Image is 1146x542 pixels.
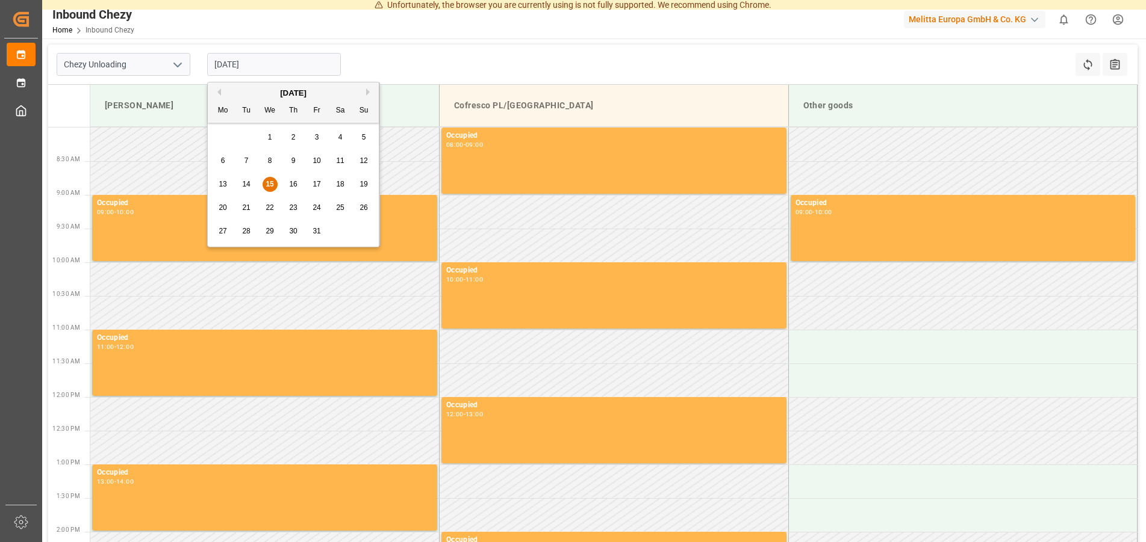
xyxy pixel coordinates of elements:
div: Choose Sunday, October 12th, 2025 [357,153,372,168]
div: 10:00 [815,209,832,215]
span: 1 [268,133,272,141]
span: 11:30 AM [52,358,80,365]
span: 8 [268,156,272,165]
div: Choose Sunday, October 5th, 2025 [357,130,372,145]
div: Choose Thursday, October 23rd, 2025 [286,200,301,215]
span: 6 [221,156,225,165]
div: 10:00 [116,209,134,215]
button: Melitta Europa GmbH & Co. KG [904,8,1050,31]
span: 15 [266,180,273,188]
span: 28 [242,227,250,235]
div: Choose Wednesday, October 15th, 2025 [263,177,278,192]
div: Choose Thursday, October 9th, 2025 [286,153,301,168]
button: show 0 new notifications [1050,6,1077,33]
div: - [464,411,466,417]
div: Choose Monday, October 20th, 2025 [216,200,231,215]
span: 30 [289,227,297,235]
div: Choose Saturday, October 25th, 2025 [333,200,348,215]
span: 5 [362,133,366,141]
span: 18 [336,180,344,188]
div: 09:00 [97,209,114,215]
div: 12:00 [446,411,464,417]
span: 17 [313,180,320,188]
div: 14:00 [116,479,134,484]
div: Choose Thursday, October 2nd, 2025 [286,130,301,145]
span: 2:00 PM [57,526,80,533]
span: 16 [289,180,297,188]
input: Type to search/select [57,53,190,76]
div: Occupied [446,265,782,277]
div: Choose Wednesday, October 29th, 2025 [263,224,278,239]
span: 26 [360,203,367,212]
div: Choose Wednesday, October 1st, 2025 [263,130,278,145]
span: 27 [219,227,226,235]
div: Choose Tuesday, October 28th, 2025 [239,224,254,239]
div: month 2025-10 [211,126,376,243]
button: Next Month [366,88,373,96]
div: Choose Friday, October 3rd, 2025 [310,130,325,145]
div: Choose Tuesday, October 21st, 2025 [239,200,254,215]
div: 11:00 [466,277,483,282]
div: Cofresco PL/[GEOGRAPHIC_DATA] [449,94,779,117]
span: 10 [313,156,320,165]
div: Choose Wednesday, October 22nd, 2025 [263,200,278,215]
div: 10:00 [446,277,464,282]
span: 1:30 PM [57,493,80,499]
span: 29 [266,227,273,235]
div: Occupied [97,467,432,479]
div: Tu [239,103,254,119]
span: 4 [338,133,343,141]
div: - [114,344,116,350]
div: 13:00 [97,479,114,484]
div: 09:00 [796,209,813,215]
div: Choose Friday, October 17th, 2025 [310,177,325,192]
div: Occupied [446,130,782,142]
span: 20 [219,203,226,212]
div: - [812,209,814,215]
div: Other goods [799,94,1128,117]
div: We [263,103,278,119]
span: 31 [313,227,320,235]
div: Choose Thursday, October 30th, 2025 [286,224,301,239]
div: Choose Saturday, October 4th, 2025 [333,130,348,145]
button: Help Center [1077,6,1104,33]
div: Choose Monday, October 6th, 2025 [216,153,231,168]
span: 7 [244,156,249,165]
div: 09:00 [466,142,483,147]
span: 25 [336,203,344,212]
div: Choose Sunday, October 19th, 2025 [357,177,372,192]
div: Su [357,103,372,119]
div: Inbound Chezy [52,5,134,23]
span: 9:00 AM [57,189,80,196]
div: Choose Thursday, October 16th, 2025 [286,177,301,192]
div: Melitta Europa GmbH & Co. KG [904,11,1045,28]
div: Choose Monday, October 13th, 2025 [216,177,231,192]
div: Choose Monday, October 27th, 2025 [216,224,231,239]
span: 10:00 AM [52,257,80,263]
span: 21 [242,203,250,212]
span: 23 [289,203,297,212]
span: 1:00 PM [57,459,80,466]
span: 10:30 AM [52,291,80,297]
div: Choose Saturday, October 18th, 2025 [333,177,348,192]
button: open menu [168,55,186,74]
div: Sa [333,103,348,119]
div: Choose Friday, October 24th, 2025 [310,200,325,215]
span: 22 [266,203,273,212]
span: 9:30 AM [57,223,80,230]
div: [PERSON_NAME] [100,94,429,117]
span: 9 [291,156,296,165]
div: Choose Sunday, October 26th, 2025 [357,200,372,215]
div: Fr [310,103,325,119]
span: 11:00 AM [52,324,80,331]
div: - [464,277,466,282]
div: Occupied [446,399,782,411]
div: Choose Tuesday, October 7th, 2025 [239,153,254,168]
span: 3 [315,133,319,141]
div: 12:00 [116,344,134,350]
div: Mo [216,103,231,119]
div: 11:00 [97,344,114,350]
span: 12:30 PM [52,425,80,432]
span: 19 [360,180,367,188]
div: Occupied [97,197,432,209]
